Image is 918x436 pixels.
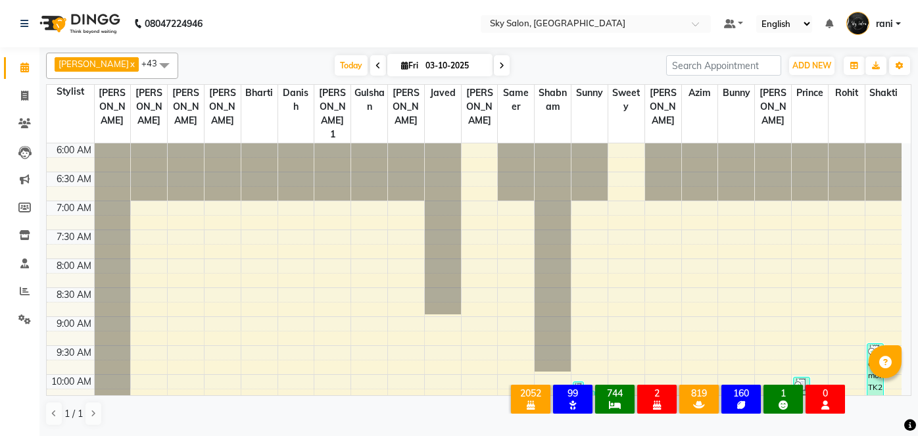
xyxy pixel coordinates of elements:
span: shakti [865,85,902,101]
div: 2 [640,387,674,399]
span: 1 / 1 [64,407,83,421]
span: prince [792,85,828,101]
span: +43 [141,58,167,68]
span: rani [876,17,893,31]
span: Bunny [718,85,754,101]
div: Stylist [47,85,94,99]
span: shabnam [535,85,571,115]
div: 2052 [514,387,548,399]
span: [PERSON_NAME] [645,85,681,129]
span: [PERSON_NAME] [168,85,204,129]
span: Danish [278,85,314,115]
span: [PERSON_NAME] [131,85,167,129]
div: 9:30 AM [54,346,94,360]
img: rani [846,12,869,35]
span: ADD NEW [792,61,831,70]
div: 9:00 AM [54,317,94,331]
button: ADD NEW [789,57,834,75]
div: 6:00 AM [54,143,94,157]
span: sweety [608,85,644,115]
div: 819 [682,387,716,399]
span: javed [425,85,461,101]
b: 08047224946 [145,5,203,42]
span: [PERSON_NAME] [95,85,131,129]
div: 8:30 AM [54,288,94,302]
div: 1 [766,387,800,399]
span: [PERSON_NAME] [59,59,129,69]
div: 8:00 AM [54,259,94,273]
img: logo [34,5,124,42]
input: 2025-10-03 [422,56,487,76]
span: [PERSON_NAME] [205,85,241,129]
div: 0 [808,387,842,399]
div: avinash more, TK21, 09:30 AM-11:00 AM, [DEMOGRAPHIC_DATA] - Basic Hair Cut (₹150),[PERSON_NAME] T... [867,344,883,427]
div: 160 [724,387,758,399]
span: rohit [829,85,865,101]
div: 6:30 AM [54,172,94,186]
span: [PERSON_NAME] 1 [314,85,350,143]
div: 7:30 AM [54,230,94,244]
input: Search Appointment [666,55,781,76]
span: sameer [498,85,534,115]
span: [PERSON_NAME] [388,85,424,129]
div: 744 [598,387,632,399]
div: 7:00 AM [54,201,94,215]
div: 10:00 AM [49,375,94,389]
span: Fri [398,61,422,70]
span: [PERSON_NAME] [755,85,791,129]
span: azim [682,85,718,101]
span: Gulshan [351,85,387,115]
a: x [129,59,135,69]
span: Today [335,55,368,76]
span: sunny [571,85,608,101]
span: [PERSON_NAME] [462,85,498,129]
div: 99 [556,387,590,399]
span: bharti [241,85,278,101]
